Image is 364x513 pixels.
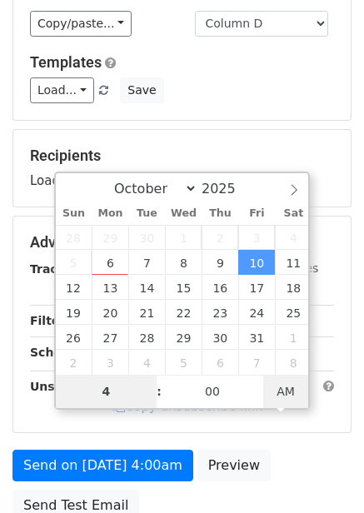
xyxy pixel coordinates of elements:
input: Minute [162,375,263,408]
span: Tue [128,208,165,219]
span: October 6, 2025 [92,250,128,275]
a: Send on [DATE] 4:00am [12,450,193,481]
button: Save [120,77,163,103]
span: November 7, 2025 [238,350,275,375]
span: Fri [238,208,275,219]
span: October 20, 2025 [92,300,128,325]
span: October 9, 2025 [202,250,238,275]
a: Preview [197,450,271,481]
span: October 19, 2025 [56,300,92,325]
span: October 4, 2025 [275,225,312,250]
span: October 13, 2025 [92,275,128,300]
span: Wed [165,208,202,219]
span: November 4, 2025 [128,350,165,375]
strong: Filters [30,314,72,327]
strong: Unsubscribe [30,380,112,393]
span: November 3, 2025 [92,350,128,375]
span: October 15, 2025 [165,275,202,300]
span: September 28, 2025 [56,225,92,250]
span: September 29, 2025 [92,225,128,250]
span: October 5, 2025 [56,250,92,275]
div: Loading... [30,147,334,190]
span: Click to toggle [263,375,309,408]
span: November 6, 2025 [202,350,238,375]
span: October 28, 2025 [128,325,165,350]
h5: Advanced [30,233,334,252]
span: October 23, 2025 [202,300,238,325]
h5: Recipients [30,147,334,165]
span: Thu [202,208,238,219]
input: Year [197,181,257,197]
input: Hour [56,375,157,408]
span: October 30, 2025 [202,325,238,350]
strong: Schedule [30,346,90,359]
a: Load... [30,77,94,103]
span: October 1, 2025 [165,225,202,250]
span: September 30, 2025 [128,225,165,250]
span: October 3, 2025 [238,225,275,250]
span: October 2, 2025 [202,225,238,250]
span: October 16, 2025 [202,275,238,300]
span: October 27, 2025 [92,325,128,350]
span: October 14, 2025 [128,275,165,300]
a: Copy unsubscribe link [112,399,262,414]
span: : [157,375,162,408]
span: October 11, 2025 [275,250,312,275]
span: November 2, 2025 [56,350,92,375]
span: October 10, 2025 [238,250,275,275]
span: October 21, 2025 [128,300,165,325]
span: October 8, 2025 [165,250,202,275]
span: November 1, 2025 [275,325,312,350]
span: Mon [92,208,128,219]
span: November 5, 2025 [165,350,202,375]
span: October 7, 2025 [128,250,165,275]
span: October 12, 2025 [56,275,92,300]
iframe: Chat Widget [281,433,364,513]
span: October 22, 2025 [165,300,202,325]
a: Copy/paste... [30,11,132,37]
span: October 18, 2025 [275,275,312,300]
span: October 24, 2025 [238,300,275,325]
span: October 31, 2025 [238,325,275,350]
span: October 17, 2025 [238,275,275,300]
span: October 26, 2025 [56,325,92,350]
a: Templates [30,53,102,71]
span: Sat [275,208,312,219]
span: October 25, 2025 [275,300,312,325]
span: November 8, 2025 [275,350,312,375]
span: Sun [56,208,92,219]
span: October 29, 2025 [165,325,202,350]
strong: Tracking [30,262,86,276]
